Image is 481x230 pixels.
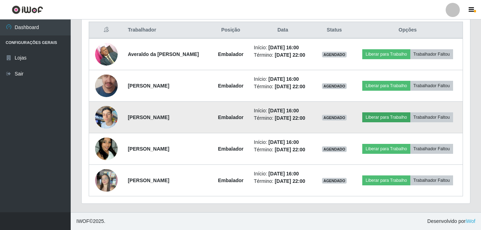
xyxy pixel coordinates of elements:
li: Término: [254,83,312,90]
li: Término: [254,114,312,122]
li: Término: [254,178,312,185]
button: Trabalhador Faltou [410,175,453,185]
li: Término: [254,51,312,59]
time: [DATE] 22:00 [275,115,305,121]
strong: Embalador [218,51,244,57]
li: Início: [254,107,312,114]
span: Desenvolvido por [427,218,475,225]
strong: Embalador [218,178,244,183]
th: Data [250,22,316,39]
span: AGENDADO [322,146,347,152]
time: [DATE] 16:00 [269,171,299,176]
li: Início: [254,139,312,146]
img: 1739125948562.jpeg [95,102,118,132]
strong: [PERSON_NAME] [128,146,169,152]
time: [DATE] 16:00 [269,108,299,113]
li: Início: [254,75,312,83]
button: Trabalhador Faltou [410,112,453,122]
th: Status [316,22,353,39]
time: [DATE] 22:00 [275,147,305,152]
li: Início: [254,170,312,178]
button: Liberar para Trabalho [362,81,410,91]
strong: Averaldo da [PERSON_NAME] [128,51,199,57]
th: Trabalhador [124,22,212,39]
button: Liberar para Trabalho [362,112,410,122]
th: Opções [353,22,463,39]
time: [DATE] 16:00 [269,139,299,145]
strong: [PERSON_NAME] [128,114,169,120]
strong: Embalador [218,146,244,152]
strong: [PERSON_NAME] [128,178,169,183]
span: AGENDADO [322,52,347,57]
strong: Embalador [218,83,244,89]
img: CoreUI Logo [12,5,43,14]
span: AGENDADO [322,115,347,120]
a: iWof [465,218,475,224]
button: Liberar para Trabalho [362,49,410,59]
strong: [PERSON_NAME] [128,83,169,89]
span: AGENDADO [322,178,347,184]
img: 1743267805927.jpeg [95,129,118,169]
li: Início: [254,44,312,51]
img: 1697117733428.jpeg [95,39,118,69]
span: IWOF [76,218,89,224]
th: Posição [212,22,250,39]
span: © 2025 . [76,218,105,225]
span: AGENDADO [322,83,347,89]
img: 1749552138066.jpeg [95,160,118,201]
time: [DATE] 16:00 [269,76,299,82]
strong: Embalador [218,114,244,120]
time: [DATE] 22:00 [275,52,305,58]
time: [DATE] 16:00 [269,45,299,50]
time: [DATE] 22:00 [275,178,305,184]
time: [DATE] 22:00 [275,84,305,89]
button: Liberar para Trabalho [362,175,410,185]
button: Trabalhador Faltou [410,144,453,154]
button: Trabalhador Faltou [410,81,453,91]
li: Término: [254,146,312,153]
button: Liberar para Trabalho [362,144,410,154]
img: 1698674767978.jpeg [95,60,118,112]
button: Trabalhador Faltou [410,49,453,59]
